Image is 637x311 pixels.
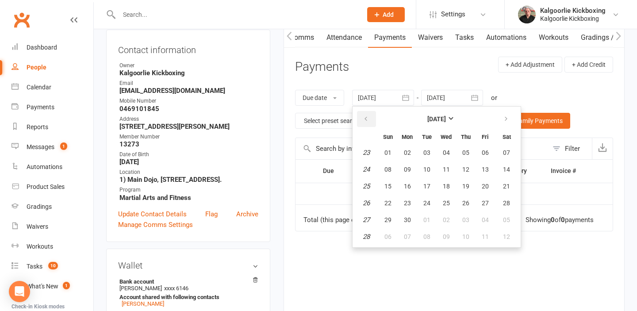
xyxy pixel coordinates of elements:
strong: Account shared with following contacts [119,294,254,300]
th: Due [315,160,348,182]
div: What's New [27,283,58,290]
button: 03 [418,145,436,161]
span: 04 [443,149,450,156]
a: What's New1 [12,276,93,296]
em: 25 [363,182,370,190]
div: Address [119,115,258,123]
em: 24 [363,165,370,173]
strong: Bank account [119,278,254,285]
button: 19 [457,178,475,194]
button: 27 [476,195,495,211]
a: Tasks 10 [12,257,93,276]
span: 1 [60,142,67,150]
a: Automations [480,27,533,48]
button: 20 [476,178,495,194]
span: 08 [384,166,391,173]
button: 01 [418,212,436,228]
a: Automations [12,157,93,177]
em: 26 [363,199,370,207]
a: Waivers [412,27,449,48]
span: 10 [462,233,469,240]
button: + Add Credit [564,57,613,73]
div: Automations [27,163,62,170]
span: 11 [443,166,450,173]
button: 09 [398,161,417,177]
a: Clubworx [11,9,33,31]
button: 03 [457,212,475,228]
strong: Kalgoorlie Kickboxing [119,69,258,77]
a: Attendance [320,27,368,48]
button: 07 [398,229,417,245]
span: Settings [441,4,465,24]
span: 11 [482,233,489,240]
span: 16 [404,183,411,190]
a: Archive [236,209,258,219]
span: Add [383,11,394,18]
button: 17 [418,178,436,194]
div: Gradings [27,203,52,210]
button: 26 [457,195,475,211]
span: 08 [423,233,430,240]
button: 07 [495,145,518,161]
div: or [491,92,497,103]
span: 14 [503,166,510,173]
small: Tuesday [422,134,432,140]
div: People [27,64,46,71]
button: 23 [398,195,417,211]
span: 01 [423,216,430,223]
button: 09 [437,229,456,245]
button: 02 [398,145,417,161]
button: 05 [495,212,518,228]
a: Payments [368,27,412,48]
button: 08 [379,161,397,177]
h3: Wallet [118,261,258,270]
a: Workouts [12,237,93,257]
a: Workouts [533,27,575,48]
a: Tasks [449,27,480,48]
div: Date of Birth [119,150,258,159]
td: No payments found. [348,183,457,205]
small: Wednesday [441,134,452,140]
small: Thursday [461,134,471,140]
strong: 0469101845 [119,105,258,113]
a: Manage Comms Settings [118,219,193,230]
div: Total (this page only): of [303,216,409,224]
strong: 13273 [119,140,258,148]
strong: 0 [551,216,555,224]
div: Filter [565,143,580,154]
input: Search by invoice number [295,138,548,159]
button: 21 [495,178,518,194]
a: Calendar [12,77,93,97]
button: 11 [476,229,495,245]
button: 18 [437,178,456,194]
button: 06 [476,145,495,161]
button: 05 [457,145,475,161]
div: Kalgoorlie Kickboxing [540,7,606,15]
button: 29 [379,212,397,228]
button: 01 [379,145,397,161]
div: Mobile Number [119,97,258,105]
button: + Add Adjustment [498,57,562,73]
th: Membership [348,160,411,182]
a: Update Contact Details [118,209,187,219]
button: 22 [379,195,397,211]
button: 24 [418,195,436,211]
a: Messages 1 [12,137,93,157]
strong: 1) Main Dojo, [STREET_ADDRESS]. [119,176,258,184]
a: Dashboard [12,38,93,58]
div: Workouts [27,243,53,250]
span: 21 [503,183,510,190]
div: Member Number [119,133,258,141]
span: 17 [423,183,430,190]
span: 1 [63,282,70,289]
a: Family Payments [508,113,570,129]
a: Waivers [12,217,93,237]
span: 13 [482,166,489,173]
span: 23 [404,200,411,207]
li: [PERSON_NAME] [118,277,258,308]
button: 11 [437,161,456,177]
th: Invoice # [543,160,593,182]
div: Owner [119,61,258,70]
span: 15 [384,183,391,190]
small: Monday [402,134,413,140]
